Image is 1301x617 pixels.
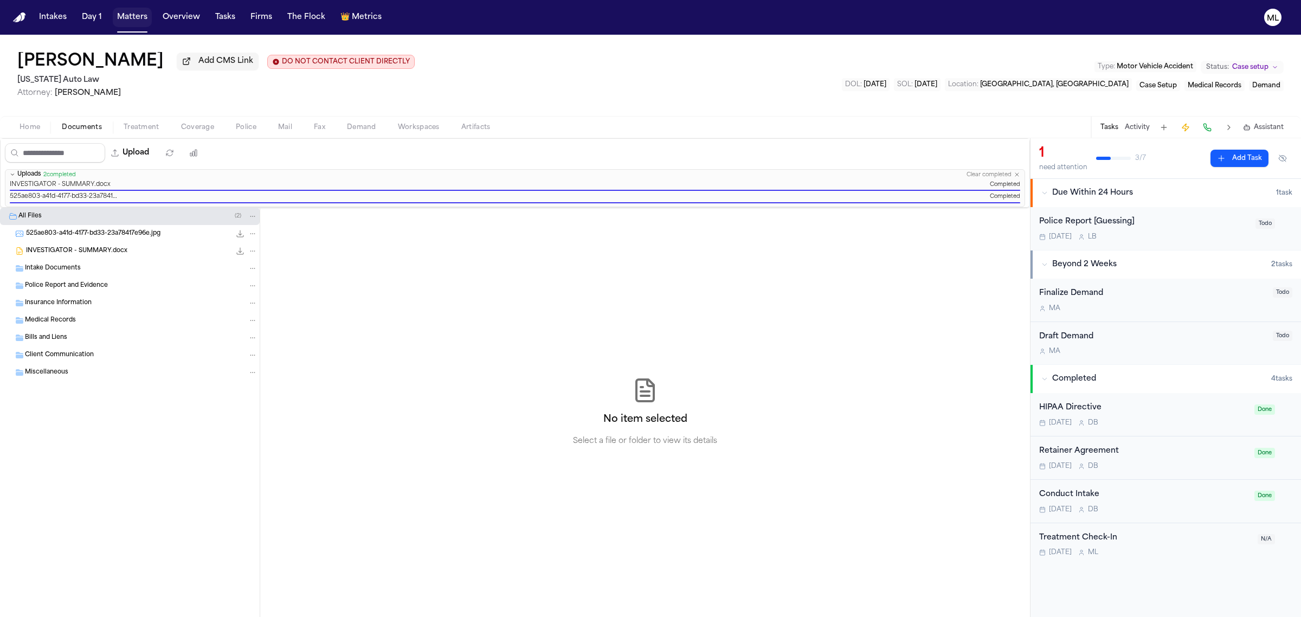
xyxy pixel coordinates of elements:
span: Demand [347,123,376,132]
span: Intake Documents [25,264,81,273]
div: Open task: Retainer Agreement [1031,436,1301,480]
span: Done [1254,491,1275,501]
span: Done [1254,404,1275,415]
div: Open task: Finalize Demand [1031,279,1301,322]
span: DOL : [845,81,862,88]
button: Due Within 24 Hours1task [1031,179,1301,207]
span: [PERSON_NAME] [55,89,121,97]
span: Medical Records [1188,82,1241,89]
span: All Files [18,212,42,221]
span: L B [1088,233,1097,241]
button: Edit service: Case Setup [1136,80,1180,91]
span: DO NOT CONTACT CLIENT DIRECTLY [282,57,410,66]
button: Assistant [1243,123,1284,132]
button: Edit matter name [17,52,164,72]
button: Tasks [1100,123,1118,132]
span: Due Within 24 Hours [1052,188,1133,198]
span: Artifacts [461,123,491,132]
div: Open task: Draft Demand [1031,322,1301,365]
button: Edit Type: Motor Vehicle Accident [1094,61,1196,72]
div: 1 [1039,145,1087,162]
span: [DATE] [914,81,937,88]
span: 4 task s [1271,375,1292,383]
span: M L [1088,548,1098,557]
span: Todo [1273,331,1292,341]
span: Coverage [181,123,214,132]
span: Treatment [124,123,159,132]
button: Activity [1125,123,1150,132]
span: Attorney: [17,89,53,97]
div: Treatment Check-In [1039,532,1251,544]
span: Metrics [352,12,382,23]
span: D B [1088,419,1098,427]
span: Bills and Liens [25,333,67,343]
img: Finch Logo [13,12,26,23]
span: [DATE] [1049,505,1072,514]
span: Location : [948,81,978,88]
div: Draft Demand [1039,331,1266,343]
span: ( 2 ) [235,213,241,219]
span: 2 completed [43,171,76,178]
span: M A [1049,304,1060,313]
button: Download 525ae803-a41d-4177-bd33-23a78417e96e.jpg [235,228,246,239]
span: Uploads [17,171,41,179]
div: Retainer Agreement [1039,445,1248,458]
div: need attention [1039,163,1087,172]
span: 525ae803-a41d-4177-bd33-23a78417e96e.jpg [26,229,160,239]
div: Conduct Intake [1039,489,1248,501]
button: Intakes [35,8,71,27]
span: 2 task s [1271,260,1292,269]
span: Police Report and Evidence [25,281,108,291]
button: Completed4tasks [1031,365,1301,393]
h1: [PERSON_NAME] [17,52,164,72]
span: Miscellaneous [25,368,68,377]
span: crown [340,12,350,23]
button: Edit SOL: 2028-05-12 [894,78,941,91]
button: crownMetrics [336,8,386,27]
p: Select a file or folder to view its details [573,436,717,447]
span: Documents [62,123,102,132]
span: 1 task [1276,189,1292,197]
span: [GEOGRAPHIC_DATA], [GEOGRAPHIC_DATA] [980,81,1129,88]
span: INVESTIGATOR - SUMMARY.docx [26,247,127,256]
span: Todo [1273,287,1292,298]
span: Completed [1052,374,1096,384]
text: ML [1267,15,1279,22]
span: Motor Vehicle Accident [1117,63,1193,70]
div: Open task: HIPAA Directive [1031,393,1301,436]
span: [DATE] [1049,419,1072,427]
button: Beyond 2 Weeks2tasks [1031,250,1301,279]
button: Matters [113,8,152,27]
button: Firms [246,8,276,27]
a: The Flock [283,8,330,27]
a: Home [13,12,26,23]
button: Day 1 [78,8,106,27]
input: Search files [5,143,105,163]
span: N/A [1258,534,1275,544]
div: Open task: Treatment Check-In [1031,523,1301,566]
button: Add Task [1210,150,1268,167]
button: Hide completed tasks (⌘⇧H) [1273,150,1292,167]
span: Workspaces [398,123,440,132]
button: Download INVESTIGATOR - SUMMARY.docx [235,246,246,256]
span: D B [1088,462,1098,471]
span: Todo [1255,218,1275,229]
span: SOL : [897,81,913,88]
div: Finalize Demand [1039,287,1266,300]
span: Status: [1206,63,1229,72]
button: Upload [105,143,156,163]
div: HIPAA Directive [1039,402,1248,414]
button: Overview [158,8,204,27]
button: Edit client contact restriction [267,55,415,69]
span: Beyond 2 Weeks [1052,259,1117,270]
span: [DATE] [1049,233,1072,241]
button: Create Immediate Task [1178,120,1193,135]
span: Police [236,123,256,132]
div: Open task: Conduct Intake [1031,480,1301,523]
span: Mail [278,123,292,132]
